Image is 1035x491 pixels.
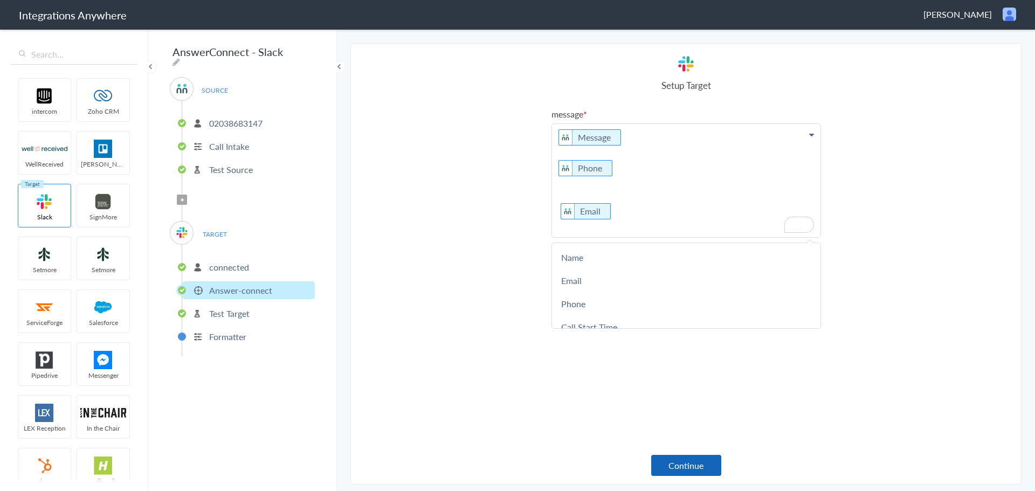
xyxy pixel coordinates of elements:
[209,330,246,343] p: Formatter
[80,457,126,475] img: hs-app-logo.svg
[22,457,67,475] img: hubspot-logo.svg
[551,108,821,120] label: message
[80,87,126,105] img: zoho-logo.svg
[77,160,129,169] span: [PERSON_NAME]
[77,476,129,486] span: HelloSells
[209,117,263,129] p: 02038683147
[18,212,71,222] span: Slack
[552,315,820,338] a: Call Start Time
[22,140,67,158] img: wr-logo.svg
[80,140,126,158] img: trello.png
[1003,8,1016,21] img: user.png
[77,424,129,433] span: In the Chair
[18,424,71,433] span: LEX Reception
[18,476,71,486] span: HubSpot
[80,192,126,211] img: signmore-logo.png
[580,205,601,217] a: Email
[22,245,67,264] img: setmoreNew.jpg
[80,245,126,264] img: setmoreNew.jpg
[552,246,820,269] a: Name
[18,265,71,274] span: Setmore
[175,226,189,239] img: slack-logo.svg
[77,371,129,380] span: Messenger
[561,204,575,219] img: answerconnect-logo.svg
[19,8,127,23] h1: Integrations Anywhere
[77,107,129,116] span: Zoho CRM
[22,298,67,316] img: serviceforge-icon.png
[22,87,67,105] img: intercom-logo.svg
[77,318,129,327] span: Salesforce
[209,307,250,320] p: Test Target
[22,351,67,369] img: pipedrive.png
[77,212,129,222] span: SignMore
[677,54,695,73] img: slack-logo.svg
[209,163,253,176] p: Test Source
[558,129,621,146] li: Message
[18,160,71,169] span: WellReceived
[209,284,272,296] p: Answer-connect
[552,124,820,237] p: To enrich screen reader interactions, please activate Accessibility in Grammarly extension settings
[77,265,129,274] span: Setmore
[22,404,67,422] img: lex-app-logo.svg
[175,82,189,95] img: answerconnect-logo.svg
[11,44,137,65] input: Search...
[559,161,572,176] img: answerconnect-logo.svg
[80,298,126,316] img: salesforce-logo.svg
[18,318,71,327] span: ServiceForge
[80,404,126,422] img: inch-logo.svg
[651,455,721,476] button: Continue
[194,83,235,98] span: SOURCE
[80,351,126,369] img: FBM.png
[552,292,820,315] a: Phone
[18,107,71,116] span: intercom
[209,261,249,273] p: connected
[559,130,572,145] img: answerconnect-logo.svg
[209,140,249,153] p: Call Intake
[551,79,821,92] h4: Setup Target
[18,371,71,380] span: Pipedrive
[22,192,67,211] img: slack-logo.svg
[923,8,992,20] span: [PERSON_NAME]
[552,269,820,292] a: Email
[194,227,235,241] span: TARGET
[558,160,612,176] li: Phone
